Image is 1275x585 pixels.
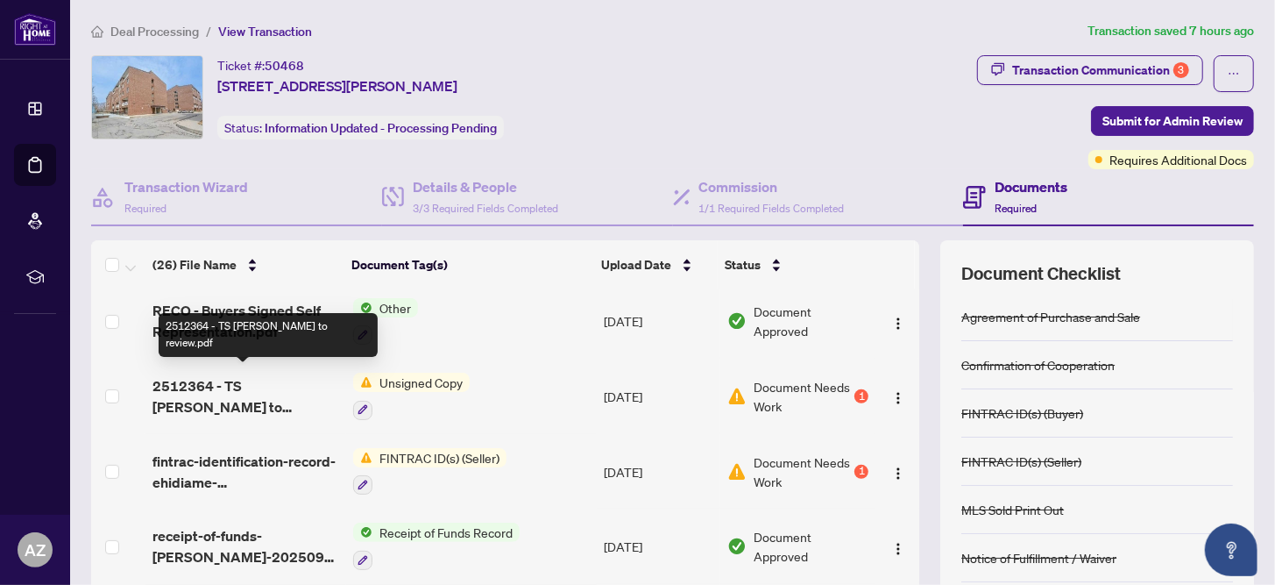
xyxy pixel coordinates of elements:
[159,313,378,357] div: 2512364 - TS [PERSON_NAME] to review.pdf
[1102,107,1243,135] span: Submit for Admin Review
[891,391,905,405] img: Logo
[413,202,558,215] span: 3/3 Required Fields Completed
[884,307,912,335] button: Logo
[718,240,872,289] th: Status
[152,300,339,342] span: RECO - Buyers Signed Self Representation.pdf
[1087,21,1254,41] article: Transaction saved 7 hours ago
[884,458,912,486] button: Logo
[206,21,211,41] li: /
[91,25,103,38] span: home
[597,434,720,510] td: [DATE]
[961,355,1115,375] div: Confirmation of Cooperation
[854,465,868,479] div: 1
[977,55,1203,85] button: Transaction Communication3
[353,523,520,570] button: Status IconReceipt of Funds Record
[891,467,905,481] img: Logo
[754,453,851,491] span: Document Needs Work
[152,525,339,567] span: receipt-of-funds-[PERSON_NAME]-20250903-120401.pdf
[152,255,237,275] span: (26) File Name
[995,176,1067,197] h4: Documents
[995,202,1037,215] span: Required
[110,24,199,39] span: Deal Processing
[754,302,868,340] span: Document Approved
[597,359,720,434] td: [DATE]
[1109,150,1247,169] span: Requires Additional Docs
[353,298,372,317] img: Status Icon
[961,452,1081,471] div: FINTRAC ID(s) (Seller)
[727,311,747,331] img: Document Status
[217,55,304,75] div: Ticket #:
[124,202,166,215] span: Required
[413,176,558,197] h4: Details & People
[25,538,46,562] span: AZ
[372,373,470,392] span: Unsigned Copy
[961,403,1083,423] div: FINTRAC ID(s) (Buyer)
[727,462,747,482] img: Document Status
[218,24,312,39] span: View Transaction
[961,307,1140,326] div: Agreement of Purchase and Sale
[725,255,761,275] span: Status
[1228,68,1240,80] span: ellipsis
[961,500,1064,519] div: MLS Sold Print Out
[353,373,372,392] img: Status Icon
[353,448,506,496] button: Status IconFINTRAC ID(s) (Seller)
[961,261,1121,286] span: Document Checklist
[597,509,720,584] td: [DATE]
[265,120,497,136] span: Information Updated - Processing Pending
[152,375,339,417] span: 2512364 - TS [PERSON_NAME] to review.pdf
[727,387,747,406] img: Document Status
[1205,524,1257,576] button: Open asap
[92,56,202,139] img: IMG-E12278128_1.jpg
[265,58,304,74] span: 50468
[344,240,594,289] th: Document Tag(s)
[884,532,912,560] button: Logo
[1173,62,1189,78] div: 3
[891,317,905,331] img: Logo
[961,548,1116,567] div: Notice of Fulfillment / Waiver
[754,527,868,566] span: Document Approved
[145,240,344,289] th: (26) File Name
[1091,106,1254,136] button: Submit for Admin Review
[891,542,905,556] img: Logo
[152,451,339,493] span: fintrac-identification-record-ehidiame-[PERSON_NAME]-20250903-121702.pdf
[754,377,851,416] span: Document Needs Work
[594,240,718,289] th: Upload Date
[1012,56,1189,84] div: Transaction Communication
[699,202,845,215] span: 1/1 Required Fields Completed
[372,448,506,467] span: FINTRAC ID(s) (Seller)
[353,373,470,420] button: Status IconUnsigned Copy
[14,13,56,46] img: logo
[353,448,372,467] img: Status Icon
[699,176,845,197] h4: Commission
[353,298,418,346] button: Status IconOther
[217,75,457,96] span: [STREET_ADDRESS][PERSON_NAME]
[601,255,671,275] span: Upload Date
[217,116,504,139] div: Status:
[727,537,747,556] img: Document Status
[372,523,520,542] span: Receipt of Funds Record
[353,523,372,542] img: Status Icon
[124,176,248,197] h4: Transaction Wizard
[372,298,418,317] span: Other
[884,382,912,410] button: Logo
[854,389,868,403] div: 1
[597,284,720,360] td: [DATE]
